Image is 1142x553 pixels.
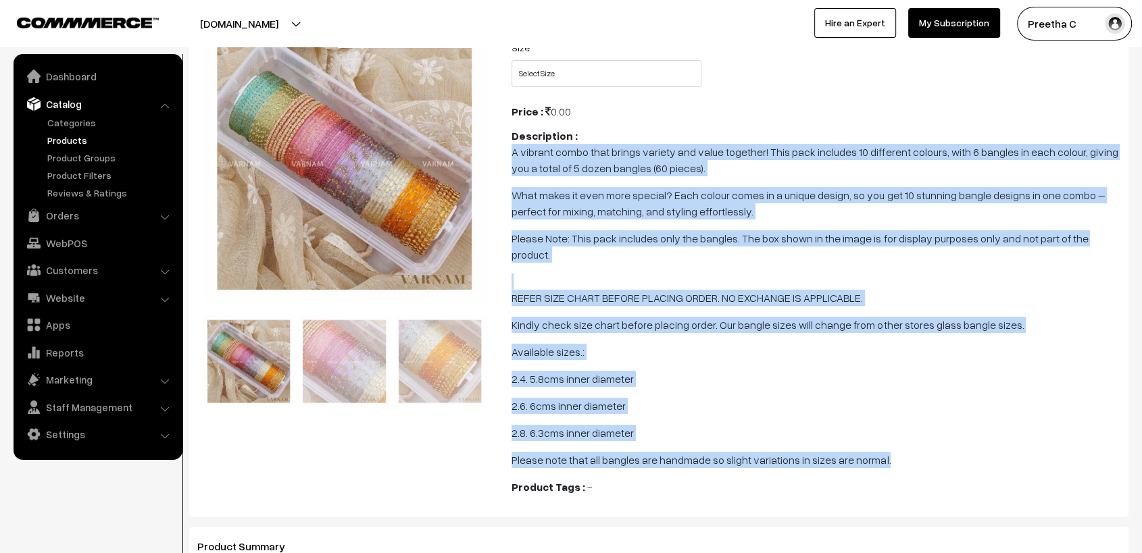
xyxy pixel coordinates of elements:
[17,422,178,446] a: Settings
[17,367,178,392] a: Marketing
[512,318,1024,332] span: Kindly check size chart before placing order. Our bangle sizes will change from other stores glas...
[44,168,178,182] a: Product Filters
[17,231,178,255] a: WebPOS
[512,232,1088,261] span: Please Note: This pack includes only the bangles. The box shown in the image is for display purpo...
[908,8,1000,38] a: My Subscription
[587,480,592,494] span: -
[512,103,1120,120] div: 0.00
[512,129,578,142] b: Description :
[203,315,295,407] img: 174982655739143.jpg
[512,105,543,118] b: Price :
[394,315,486,407] img: 174982656350536.jpg
[486,20,769,303] img: 174982656253945.jpg
[17,203,178,228] a: Orders
[17,92,178,116] a: Catalog
[512,41,530,55] label: Size
[17,14,135,30] a: COMMMERCE
[203,20,486,303] img: 174982655739143.jpg
[512,291,863,305] span: REFER SIZE CHART BEFORE PLACING ORDER. NO EXCHANGE IS APPLICABLE.
[17,395,178,419] a: Staff Management
[512,426,634,440] span: 2.8. 6.3cms inner diameter
[512,144,1120,176] p: A vibrant combo that brings variety and value together! This pack includes 10 different colours, ...
[197,539,301,553] span: Product Summary
[153,7,326,41] button: [DOMAIN_NAME]
[17,258,178,282] a: Customers
[512,399,626,413] span: 2.6. 6cms inner diameter
[298,315,390,407] img: 174982656253945.jpg
[17,313,178,337] a: Apps
[512,372,634,386] span: 2.4. 5.8cms inner diameter
[1017,7,1132,41] button: Preetha C
[814,8,896,38] a: Hire an Expert
[17,340,178,365] a: Reports
[1105,14,1125,34] img: user
[44,115,178,130] a: Categories
[17,64,178,88] a: Dashboard
[512,188,1105,218] span: What makes it even more special? Each colour comes in a unique design, so you get 10 stunning ban...
[17,18,159,28] img: COMMMERCE
[44,186,178,200] a: Reviews & Ratings
[512,453,891,467] span: Please note that all bangles are handmade so slight variations in sizes are normal.
[512,345,585,359] span: Available sizes.:
[512,480,585,494] b: Product Tags :
[44,133,178,147] a: Products
[17,286,178,310] a: Website
[44,151,178,165] a: Product Groups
